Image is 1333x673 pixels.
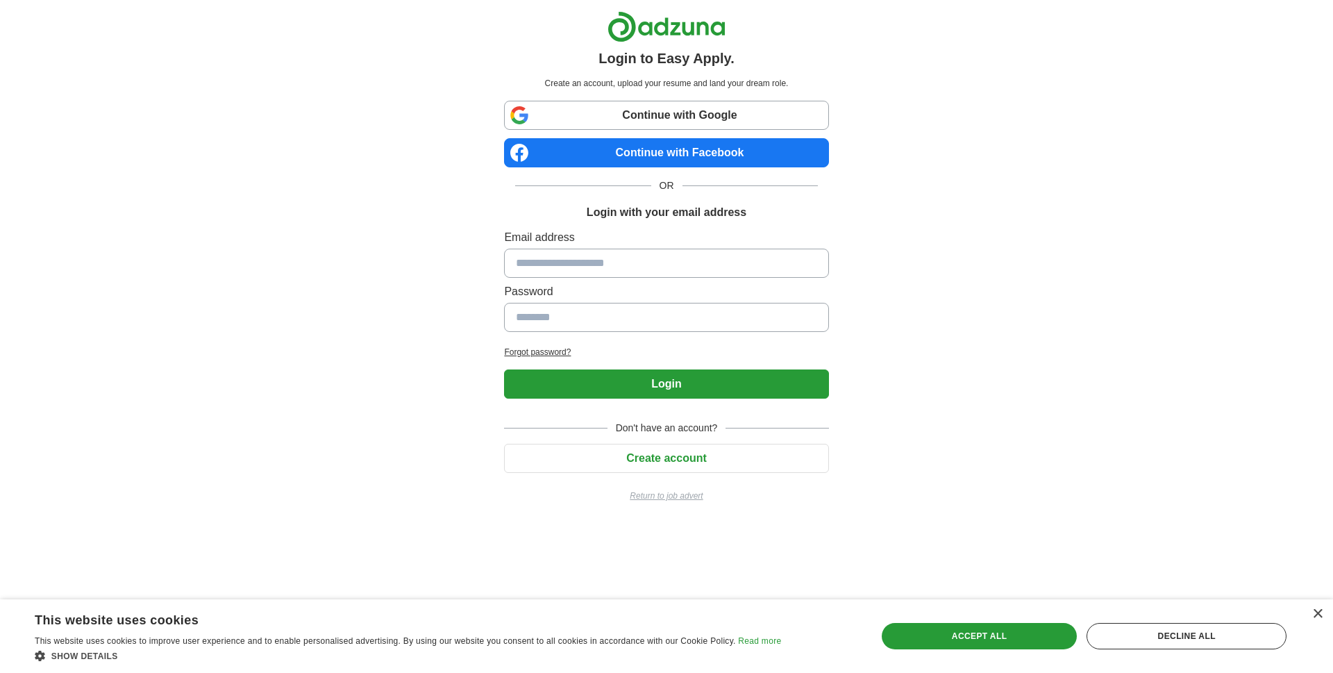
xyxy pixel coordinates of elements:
h1: Login with your email address [587,204,746,221]
h1: Login to Easy Apply. [598,48,735,69]
span: This website uses cookies to improve user experience and to enable personalised advertising. By u... [35,636,736,646]
label: Password [504,283,828,300]
div: Accept all [882,623,1078,649]
span: Show details [51,651,118,661]
div: Show details [35,649,781,663]
img: Adzuna logo [607,11,726,42]
div: Close [1312,609,1323,620]
a: Read more, opens a new window [738,636,781,646]
span: Don't have an account? [607,421,726,435]
p: Create an account, upload your resume and land your dream role. [507,77,825,90]
span: OR [651,178,682,193]
a: Continue with Facebook [504,138,828,167]
a: Continue with Google [504,101,828,130]
label: Email address [504,229,828,246]
div: Decline all [1087,623,1286,649]
button: Create account [504,444,828,473]
div: This website uses cookies [35,608,746,629]
button: Login [504,369,828,399]
a: Create account [504,452,828,464]
a: Return to job advert [504,490,828,502]
a: Forgot password? [504,346,828,358]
